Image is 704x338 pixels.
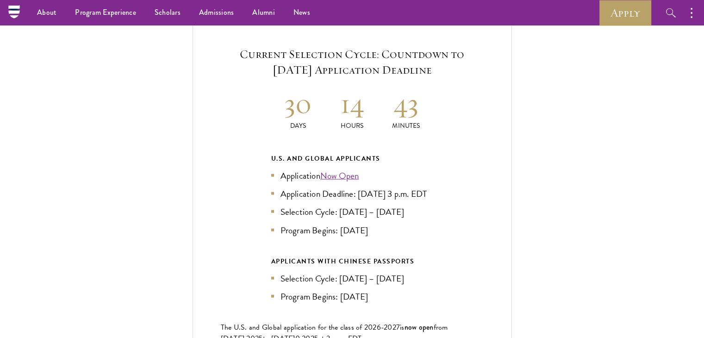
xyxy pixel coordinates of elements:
[221,322,377,333] span: The U.S. and Global application for the class of 202
[400,322,405,333] span: is
[271,86,325,121] h2: 30
[271,169,433,182] li: Application
[271,187,433,200] li: Application Deadline: [DATE] 3 p.m. EDT
[271,256,433,267] div: APPLICANTS WITH CHINESE PASSPORTS
[325,86,379,121] h2: 14
[379,86,433,121] h2: 43
[405,322,434,332] span: now open
[271,153,433,164] div: U.S. and Global Applicants
[379,121,433,131] p: Minutes
[271,272,433,285] li: Selection Cycle: [DATE] – [DATE]
[271,224,433,237] li: Program Begins: [DATE]
[325,121,379,131] p: Hours
[396,322,400,333] span: 7
[381,322,396,333] span: -202
[320,169,359,182] a: Now Open
[271,290,433,303] li: Program Begins: [DATE]
[271,121,325,131] p: Days
[377,322,381,333] span: 6
[271,205,433,219] li: Selection Cycle: [DATE] – [DATE]
[221,46,484,78] h5: Current Selection Cycle: Countdown to [DATE] Application Deadline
